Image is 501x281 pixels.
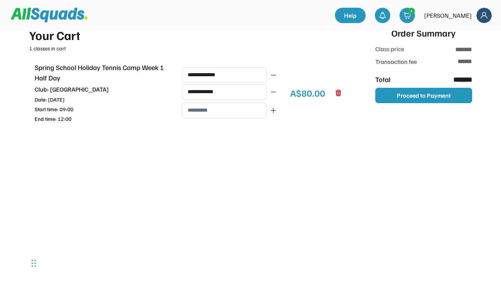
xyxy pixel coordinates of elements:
div: 1 classes in cart [29,44,348,52]
div: A$80.00 [290,86,325,100]
img: Frame%2018.svg [476,8,492,23]
div: Start time: 09:00 [35,105,169,113]
img: shopping-cart-01%20%281%29.svg [403,12,411,19]
div: 1 [408,8,414,14]
div: Class price [375,44,418,55]
img: Squad%20Logo.svg [11,8,88,22]
div: Spring School Holiday Tennis Camp Week 1 Half Day [35,62,169,83]
div: Order Summary [391,26,456,40]
div: [PERSON_NAME] [424,11,472,20]
a: Help [335,8,366,23]
div: Transaction fee [375,57,418,66]
div: Total [375,74,418,85]
div: Your Cart [29,26,348,44]
button: Proceed to Payment [375,88,472,103]
div: Date: [DATE] [35,95,169,104]
img: bell-03%20%281%29.svg [379,12,386,19]
div: Club: [GEOGRAPHIC_DATA] [35,85,169,94]
div: End time: 12:00 [35,115,169,123]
